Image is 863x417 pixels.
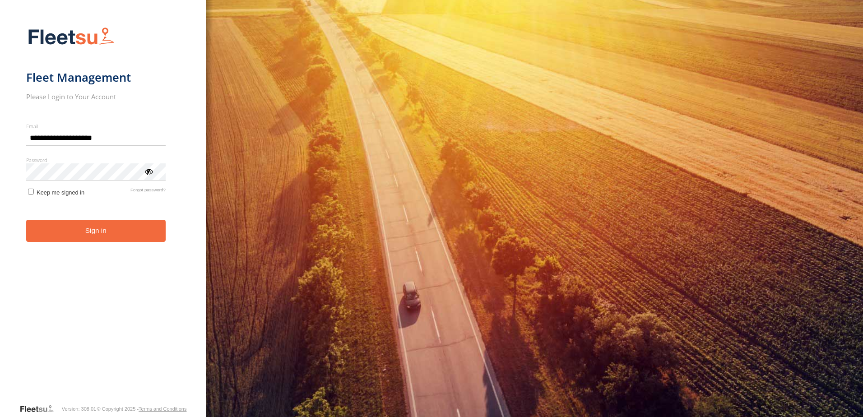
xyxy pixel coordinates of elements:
[28,189,34,195] input: Keep me signed in
[37,189,84,196] span: Keep me signed in
[26,25,116,48] img: Fleetsu
[26,123,166,130] label: Email
[26,22,180,403] form: main
[26,220,166,242] button: Sign in
[26,92,166,101] h2: Please Login to Your Account
[62,406,96,412] div: Version: 308.01
[26,70,166,85] h1: Fleet Management
[26,157,166,163] label: Password
[97,406,187,412] div: © Copyright 2025 -
[130,187,166,196] a: Forgot password?
[19,404,61,413] a: Visit our Website
[144,167,153,176] div: ViewPassword
[139,406,186,412] a: Terms and Conditions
